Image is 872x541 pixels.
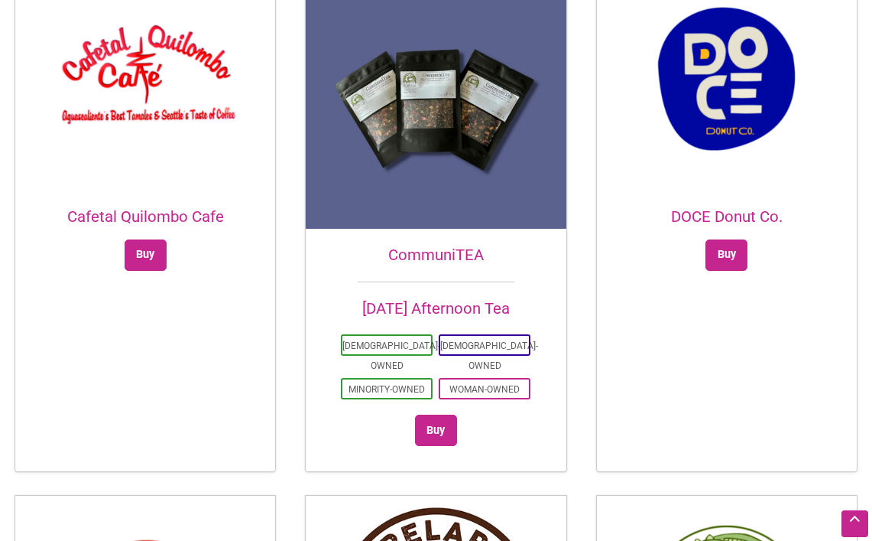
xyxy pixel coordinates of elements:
[597,70,857,227] a: DOCE Donut Co.
[342,341,440,371] a: [DEMOGRAPHIC_DATA]-Owned
[440,341,538,371] a: [DEMOGRAPHIC_DATA]-Owned
[362,299,510,318] a: [DATE] Afternoon Tea
[705,240,747,271] a: Select options for “DOCE Donut Co.”
[415,415,457,446] a: Add to cart: “CommuniTEA”
[125,240,167,271] a: Select options for “Cafetal Quilombo Cafe”
[348,384,425,395] a: Minority-Owned
[15,70,275,227] a: Cafetal Quilombo Cafe
[449,384,520,395] a: Woman-Owned
[841,510,868,537] div: Scroll Back to Top
[597,206,857,228] h2: DOCE Donut Co.
[306,244,566,266] h2: CommuniTEA
[15,206,275,228] h2: Cafetal Quilombo Cafe
[306,90,566,266] a: CommuniTEA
